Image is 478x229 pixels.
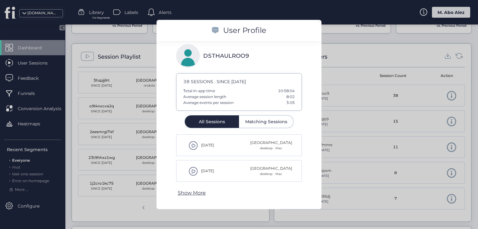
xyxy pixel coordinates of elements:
[286,100,295,106] div: 3.05
[250,166,292,172] div: [GEOGRAPHIC_DATA]
[203,52,249,60] div: D5THAULROO9
[278,88,295,94] div: 10:58:04
[178,189,206,197] p: Show More
[201,142,214,148] div: [DATE]
[183,88,215,94] div: Total in-app time
[201,168,214,174] div: [DATE]
[245,119,287,124] span: Matching Sessions
[223,25,266,36] div: User Profile
[199,119,225,124] span: All Sessions
[183,78,295,85] div: 38 SESSIONS . SINCE [DATE]
[250,146,292,151] div: desktop · Mac
[250,172,292,177] div: desktop · Mac
[286,94,295,100] div: 8:02
[183,100,234,106] div: Average events per session
[250,140,292,146] div: [GEOGRAPHIC_DATA]
[183,94,226,100] div: Average session length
